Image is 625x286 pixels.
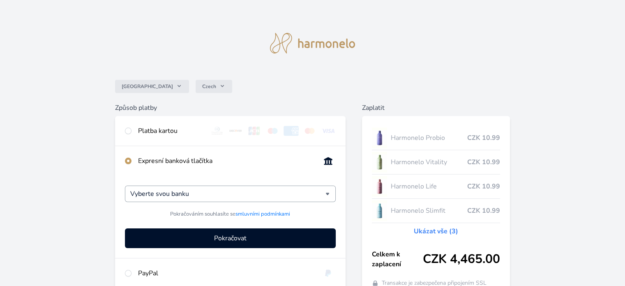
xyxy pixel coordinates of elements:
img: SLIMFIT_se_stinem_x-lo.jpg [372,200,387,221]
span: Pokračováním souhlasíte se [170,210,290,218]
button: Pokračovat [125,228,335,248]
span: Pokračovat [214,233,247,243]
h6: Způsob platby [115,103,345,113]
div: Expresní banková tlačítka [138,156,314,166]
img: diners.svg [210,126,225,136]
button: Czech [196,80,232,93]
div: PayPal [138,268,314,278]
div: Platba kartou [138,126,203,136]
span: CZK 10.99 [467,181,500,191]
img: logo.svg [270,33,355,53]
img: onlineBanking_CZ.svg [321,156,336,166]
span: CZK 10.99 [467,133,500,143]
span: [GEOGRAPHIC_DATA] [122,83,173,90]
div: Vyberte svou banku [125,186,335,202]
span: Harmonelo Vitality [390,157,467,167]
input: Hledat... [130,189,325,199]
a: Ukázat vše (3) [414,226,458,236]
h6: Zaplatit [362,103,510,113]
span: CZK 4,465.00 [423,252,500,267]
span: Harmonelo Probio [390,133,467,143]
a: smluvními podmínkami [235,210,290,218]
img: discover.svg [228,126,243,136]
span: Harmonelo Slimfit [390,206,467,216]
span: Harmonelo Life [390,181,467,191]
img: jcb.svg [247,126,262,136]
img: CLEAN_PROBIO_se_stinem_x-lo.jpg [372,128,387,148]
span: CZK 10.99 [467,157,500,167]
img: maestro.svg [265,126,280,136]
img: paypal.svg [321,268,336,278]
img: mc.svg [302,126,317,136]
img: amex.svg [284,126,299,136]
span: Czech [202,83,216,90]
img: CLEAN_VITALITY_se_stinem_x-lo.jpg [372,152,387,172]
img: visa.svg [321,126,336,136]
img: CLEAN_LIFE_se_stinem_x-lo.jpg [372,176,387,197]
button: [GEOGRAPHIC_DATA] [115,80,189,93]
span: Celkem k zaplacení [372,249,423,269]
span: CZK 10.99 [467,206,500,216]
